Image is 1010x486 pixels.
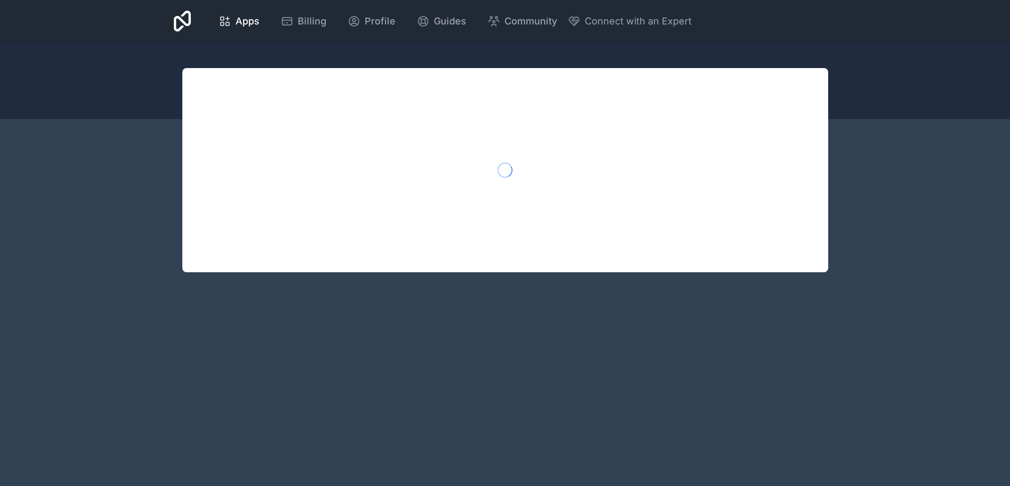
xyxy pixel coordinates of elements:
a: Guides [408,10,475,33]
button: Connect with an Expert [568,14,692,29]
span: Apps [235,14,259,29]
a: Billing [272,10,335,33]
a: Apps [210,10,268,33]
span: Community [504,14,557,29]
a: Community [479,10,566,33]
span: Profile [365,14,395,29]
span: Connect with an Expert [585,14,692,29]
span: Billing [298,14,326,29]
span: Guides [434,14,466,29]
a: Profile [339,10,404,33]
